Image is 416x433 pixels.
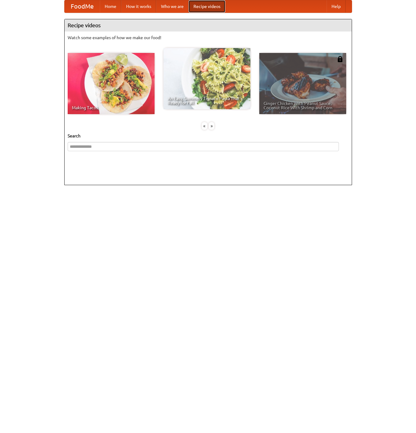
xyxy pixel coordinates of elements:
a: How it works [121,0,156,13]
span: An Easy, Summery Tomato Pasta That's Ready for Fall [168,96,246,105]
a: FoodMe [65,0,100,13]
h5: Search [68,133,349,139]
img: 483408.png [337,56,343,62]
div: » [209,122,214,130]
a: Making Tacos [68,53,155,114]
h4: Recipe videos [65,19,352,32]
span: Making Tacos [72,106,150,110]
a: Recipe videos [189,0,225,13]
a: An Easy, Summery Tomato Pasta That's Ready for Fall [163,48,250,109]
a: Home [100,0,121,13]
a: Help [327,0,346,13]
p: Watch some examples of how we make our food! [68,35,349,41]
div: « [202,122,207,130]
a: Who we are [156,0,189,13]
